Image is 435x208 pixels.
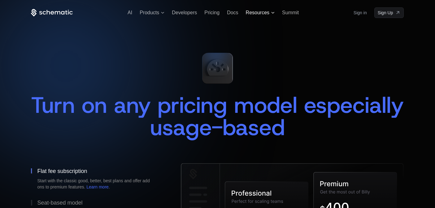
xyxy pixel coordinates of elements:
[31,90,411,142] span: Turn on any pricing model especially usage-based
[86,184,109,189] a: Learn more
[172,10,197,15] a: Developers
[37,178,155,190] div: Start with the classic good, better, best plans and offer add ons to premium features. .
[378,10,393,16] span: Sign Up
[204,10,220,15] a: Pricing
[140,10,159,15] span: Products
[374,7,404,18] a: [object Object]
[37,168,87,174] div: Flat fee subscription
[354,8,367,18] a: Sign in
[31,163,161,195] button: Flat fee subscriptionStart with the classic good, better, best plans and offer add ons to premium...
[282,10,299,15] a: Summit
[227,10,238,15] a: Docs
[246,10,269,15] span: Resources
[37,200,82,206] div: Seat-based model
[128,10,132,15] a: AI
